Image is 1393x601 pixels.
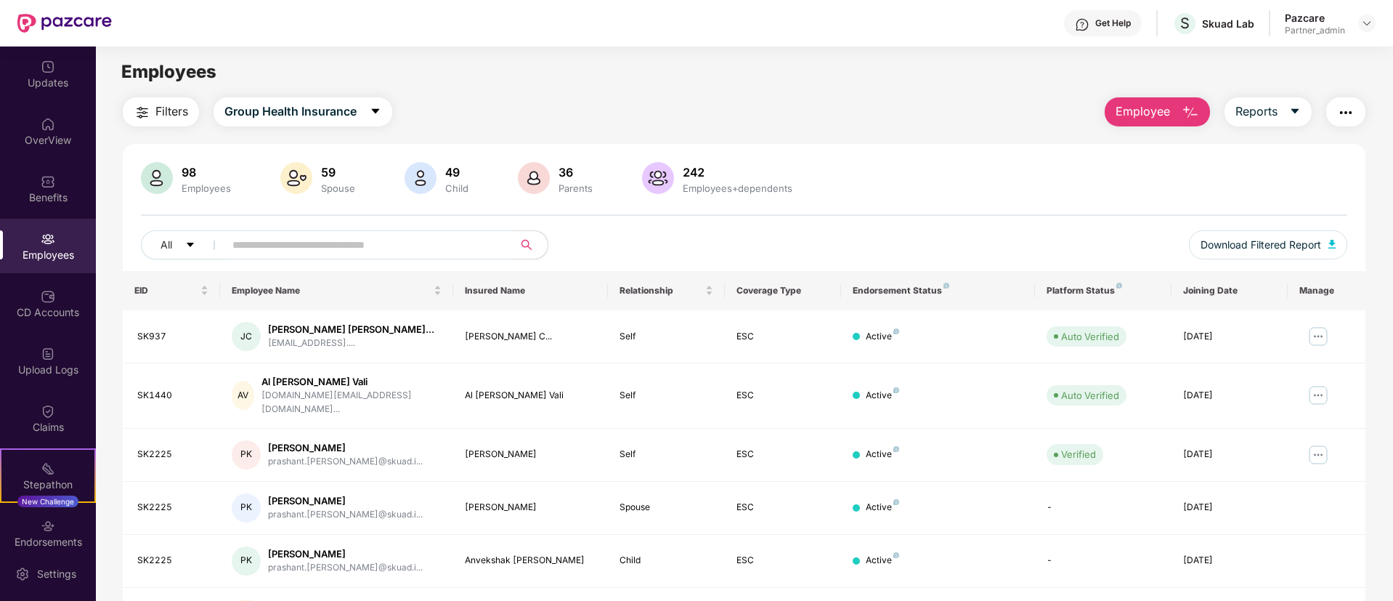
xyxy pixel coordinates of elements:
[137,501,208,515] div: SK2225
[232,381,254,410] div: AV
[1202,17,1254,31] div: Skuad Lab
[41,404,55,419] img: svg+xml;base64,PHN2ZyBpZD0iQ2xhaW0iIHhtbG5zPSJodHRwOi8vd3d3LnczLm9yZy8yMDAwL3N2ZyIgd2lkdGg9IjIwIi...
[866,501,899,515] div: Active
[1171,271,1288,310] th: Joining Date
[268,547,423,561] div: [PERSON_NAME]
[17,496,78,507] div: New Challenge
[15,567,30,581] img: svg+xml;base64,PHN2ZyBpZD0iU2V0dGluZy0yMHgyMCIgeG1sbnM9Imh0dHA6Ly93d3cudzMub3JnLzIwMDAvc3ZnIiB3aW...
[1235,102,1278,121] span: Reports
[465,554,597,568] div: Anvekshak [PERSON_NAME]
[465,330,597,344] div: [PERSON_NAME] C...
[1183,330,1276,344] div: [DATE]
[1061,388,1119,403] div: Auto Verified
[725,271,841,310] th: Coverage Type
[1307,443,1330,467] img: manageButton
[1285,11,1345,25] div: Pazcare
[318,165,358,180] div: 59
[620,389,712,403] div: Self
[1116,283,1122,289] img: svg+xml;base64,PHN2ZyB4bWxucz0iaHR0cDovL3d3dy53My5vcmcvMjAwMC9zdmciIHdpZHRoPSI4IiBoZWlnaHQ9IjgiIH...
[1225,97,1312,126] button: Reportscaret-down
[736,330,829,344] div: ESC
[268,561,423,575] div: prashant.[PERSON_NAME]@skuad.i...
[134,104,151,121] img: svg+xml;base64,PHN2ZyB4bWxucz0iaHR0cDovL3d3dy53My5vcmcvMjAwMC9zdmciIHdpZHRoPSIyNCIgaGVpZ2h0PSIyNC...
[1105,97,1210,126] button: Employee
[642,162,674,194] img: svg+xml;base64,PHN2ZyB4bWxucz0iaHR0cDovL3d3dy53My5vcmcvMjAwMC9zdmciIHhtbG5zOnhsaW5rPSJodHRwOi8vd3...
[736,501,829,515] div: ESC
[123,97,199,126] button: Filters
[137,389,208,403] div: SK1440
[41,174,55,189] img: svg+xml;base64,PHN2ZyBpZD0iQmVuZWZpdHMiIHhtbG5zPSJodHRwOi8vd3d3LnczLm9yZy8yMDAwL3N2ZyIgd2lkdGg9Ij...
[1361,17,1373,29] img: svg+xml;base64,PHN2ZyBpZD0iRHJvcGRvd24tMzJ4MzIiIHhtbG5zPSJodHRwOi8vd3d3LnczLm9yZy8yMDAwL3N2ZyIgd2...
[680,165,795,180] div: 242
[232,322,261,351] div: JC
[893,387,899,393] img: svg+xml;base64,PHN2ZyB4bWxucz0iaHR0cDovL3d3dy53My5vcmcvMjAwMC9zdmciIHdpZHRoPSI4IiBoZWlnaHQ9IjgiIH...
[280,162,312,194] img: svg+xml;base64,PHN2ZyB4bWxucz0iaHR0cDovL3d3dy53My5vcmcvMjAwMC9zdmciIHhtbG5zOnhsaW5rPSJodHRwOi8vd3...
[893,499,899,505] img: svg+xml;base64,PHN2ZyB4bWxucz0iaHR0cDovL3d3dy53My5vcmcvMjAwMC9zdmciIHdpZHRoPSI4IiBoZWlnaHQ9IjgiIH...
[33,567,81,581] div: Settings
[512,239,540,251] span: search
[1285,25,1345,36] div: Partner_admin
[1182,104,1199,121] img: svg+xml;base64,PHN2ZyB4bWxucz0iaHR0cDovL3d3dy53My5vcmcvMjAwMC9zdmciIHhtbG5zOnhsaW5rPSJodHRwOi8vd3...
[1180,15,1190,32] span: S
[893,552,899,558] img: svg+xml;base64,PHN2ZyB4bWxucz0iaHR0cDovL3d3dy53My5vcmcvMjAwMC9zdmciIHdpZHRoPSI4IiBoZWlnaHQ9IjgiIH...
[1095,17,1131,29] div: Get Help
[405,162,436,194] img: svg+xml;base64,PHN2ZyB4bWxucz0iaHR0cDovL3d3dy53My5vcmcvMjAwMC9zdmciIHhtbG5zOnhsaW5rPSJodHRwOi8vd3...
[442,182,471,194] div: Child
[261,389,441,416] div: [DOMAIN_NAME][EMAIL_ADDRESS][DOMAIN_NAME]...
[370,105,381,118] span: caret-down
[1047,285,1159,297] div: Platform Status
[465,501,597,515] div: [PERSON_NAME]
[185,240,195,251] span: caret-down
[1289,105,1301,118] span: caret-down
[41,117,55,132] img: svg+xml;base64,PHN2ZyBpZD0iSG9tZSIgeG1sbnM9Imh0dHA6Ly93d3cudzMub3JnLzIwMDAvc3ZnIiB3aWR0aD0iMjAiIG...
[1183,554,1276,568] div: [DATE]
[161,237,172,253] span: All
[155,102,188,121] span: Filters
[318,182,358,194] div: Spouse
[866,330,899,344] div: Active
[141,230,230,259] button: Allcaret-down
[1183,389,1276,403] div: [DATE]
[1075,17,1089,32] img: svg+xml;base64,PHN2ZyBpZD0iSGVscC0zMngzMiIgeG1sbnM9Imh0dHA6Ly93d3cudzMub3JnLzIwMDAvc3ZnIiB3aWR0aD...
[465,389,597,403] div: Al [PERSON_NAME] Vali
[137,554,208,568] div: SK2225
[41,289,55,304] img: svg+xml;base64,PHN2ZyBpZD0iQ0RfQWNjb3VudHMiIGRhdGEtbmFtZT0iQ0QgQWNjb3VudHMiIHhtbG5zPSJodHRwOi8vd3...
[620,501,712,515] div: Spouse
[736,448,829,461] div: ESC
[893,446,899,452] img: svg+xml;base64,PHN2ZyB4bWxucz0iaHR0cDovL3d3dy53My5vcmcvMjAwMC9zdmciIHdpZHRoPSI4IiBoZWlnaHQ9IjgiIH...
[268,441,423,455] div: [PERSON_NAME]
[680,182,795,194] div: Employees+dependents
[17,14,112,33] img: New Pazcare Logo
[1183,448,1276,461] div: [DATE]
[943,283,949,289] img: svg+xml;base64,PHN2ZyB4bWxucz0iaHR0cDovL3d3dy53My5vcmcvMjAwMC9zdmciIHdpZHRoPSI4IiBoZWlnaHQ9IjgiIH...
[121,61,216,82] span: Employees
[232,285,431,297] span: Employee Name
[853,285,1023,297] div: Endorsement Status
[453,271,609,310] th: Insured Name
[442,165,471,180] div: 49
[512,230,548,259] button: search
[1307,384,1330,407] img: manageButton
[556,182,596,194] div: Parents
[268,508,423,522] div: prashant.[PERSON_NAME]@skuad.i...
[1337,104,1355,121] img: svg+xml;base64,PHN2ZyB4bWxucz0iaHR0cDovL3d3dy53My5vcmcvMjAwMC9zdmciIHdpZHRoPSIyNCIgaGVpZ2h0PSIyNC...
[123,271,220,310] th: EID
[268,323,434,336] div: [PERSON_NAME] [PERSON_NAME]...
[137,448,208,461] div: SK2225
[268,336,434,350] div: [EMAIL_ADDRESS]....
[268,455,423,469] div: prashant.[PERSON_NAME]@skuad.i...
[224,102,357,121] span: Group Health Insurance
[220,271,453,310] th: Employee Name
[518,162,550,194] img: svg+xml;base64,PHN2ZyB4bWxucz0iaHR0cDovL3d3dy53My5vcmcvMjAwMC9zdmciIHhtbG5zOnhsaW5rPSJodHRwOi8vd3...
[620,330,712,344] div: Self
[465,448,597,461] div: [PERSON_NAME]
[1035,535,1171,588] td: -
[232,546,261,576] div: PK
[1328,240,1336,249] img: svg+xml;base64,PHN2ZyB4bWxucz0iaHR0cDovL3d3dy53My5vcmcvMjAwMC9zdmciIHhtbG5zOnhsaW5rPSJodHRwOi8vd3...
[1189,230,1347,259] button: Download Filtered Report
[214,97,392,126] button: Group Health Insurancecaret-down
[866,554,899,568] div: Active
[41,519,55,533] img: svg+xml;base64,PHN2ZyBpZD0iRW5kb3JzZW1lbnRzIiB4bWxucz0iaHR0cDovL3d3dy53My5vcmcvMjAwMC9zdmciIHdpZH...
[866,448,899,461] div: Active
[141,162,173,194] img: svg+xml;base64,PHN2ZyB4bWxucz0iaHR0cDovL3d3dy53My5vcmcvMjAwMC9zdmciIHhtbG5zOnhsaW5rPSJodHRwOi8vd3...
